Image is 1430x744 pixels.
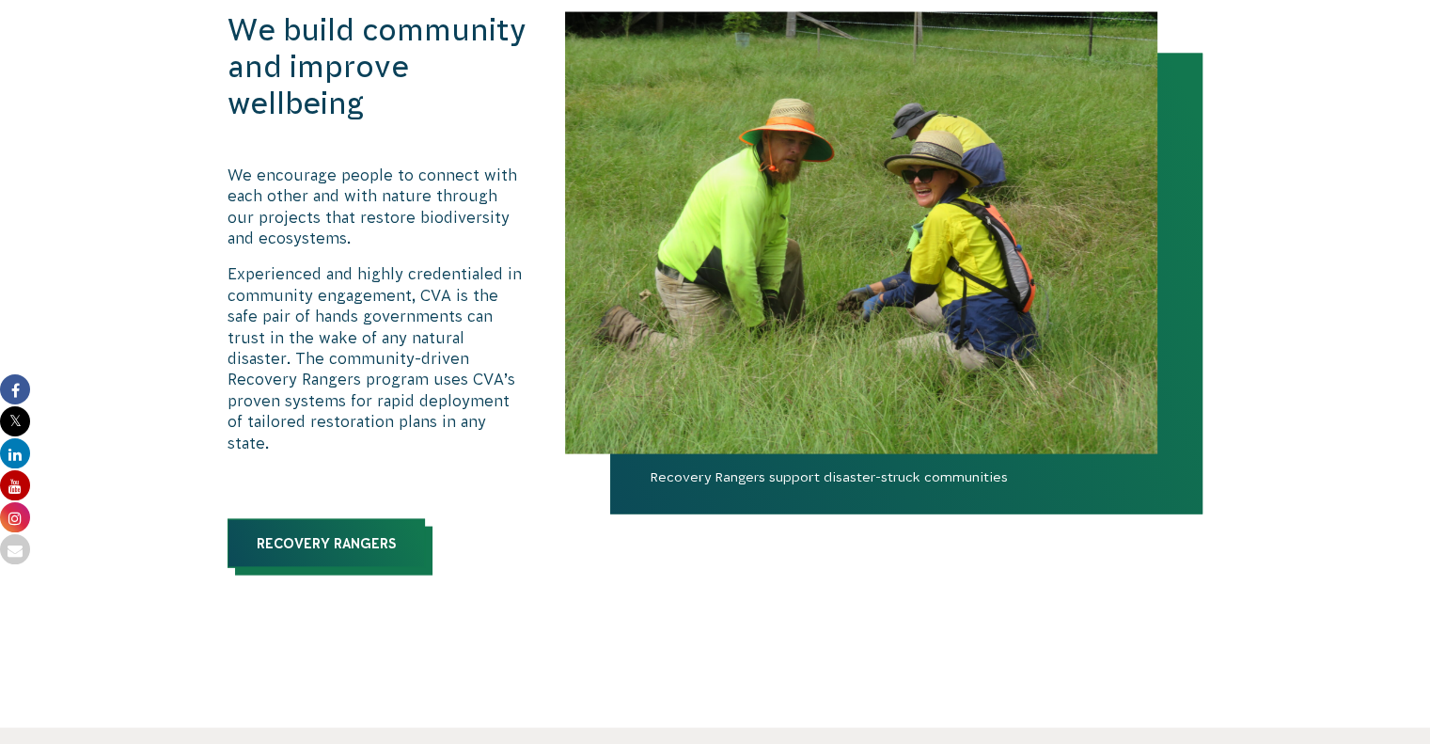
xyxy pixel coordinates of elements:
[565,12,1157,454] img: Recovery Rangers support disaster-struck communities
[228,263,526,453] p: Experienced and highly credentialed in community engagement, CVA is the safe pair of hands govern...
[228,165,526,249] p: We encourage people to connect with each other and with nature through our projects that restore ...
[228,12,526,122] h3: We build community and improve wellbeing
[610,467,1202,514] span: Recovery Rangers support disaster-struck communities
[228,519,425,568] a: Recovery Rangers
